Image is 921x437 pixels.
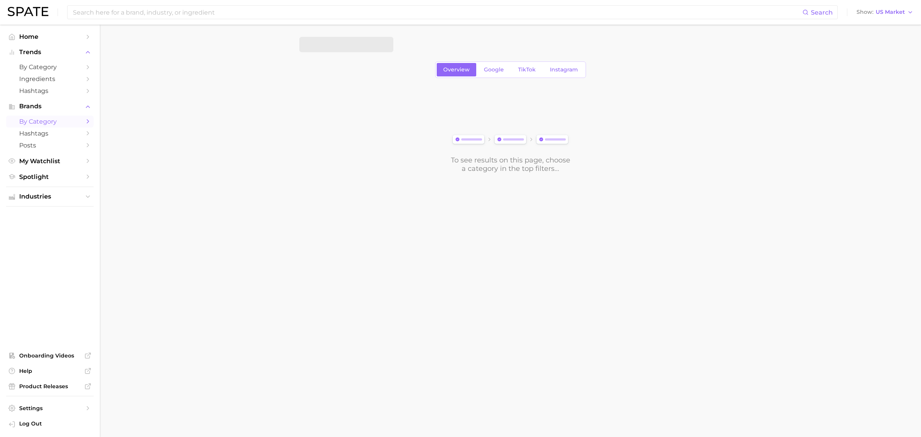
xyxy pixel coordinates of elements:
[19,103,81,110] span: Brands
[6,381,94,392] a: Product Releases
[19,130,81,137] span: Hashtags
[6,85,94,97] a: Hashtags
[6,61,94,73] a: by Category
[477,63,510,76] a: Google
[6,418,94,431] a: Log out. Currently logged in with e-mail mzreik@lashcoholding.com.
[443,66,470,73] span: Overview
[19,118,81,125] span: by Category
[19,405,81,412] span: Settings
[512,63,542,76] a: TikTok
[8,7,48,16] img: SPATE
[450,133,571,147] img: svg%3e
[6,127,94,139] a: Hashtags
[811,9,833,16] span: Search
[19,157,81,165] span: My Watchlist
[19,420,87,427] span: Log Out
[19,383,81,390] span: Product Releases
[6,402,94,414] a: Settings
[6,139,94,151] a: Posts
[857,10,873,14] span: Show
[450,156,571,173] div: To see results on this page, choose a category in the top filters...
[72,6,802,19] input: Search here for a brand, industry, or ingredient
[19,63,81,71] span: by Category
[19,193,81,200] span: Industries
[19,142,81,149] span: Posts
[19,352,81,359] span: Onboarding Videos
[484,66,504,73] span: Google
[19,33,81,40] span: Home
[19,367,81,374] span: Help
[550,66,578,73] span: Instagram
[19,173,81,180] span: Spotlight
[876,10,905,14] span: US Market
[437,63,476,76] a: Overview
[518,66,536,73] span: TikTok
[6,350,94,361] a: Onboarding Videos
[19,49,81,56] span: Trends
[543,63,584,76] a: Instagram
[6,171,94,183] a: Spotlight
[6,101,94,112] button: Brands
[6,31,94,43] a: Home
[6,365,94,377] a: Help
[19,87,81,94] span: Hashtags
[855,7,915,17] button: ShowUS Market
[6,73,94,85] a: Ingredients
[6,116,94,127] a: by Category
[19,75,81,83] span: Ingredients
[6,155,94,167] a: My Watchlist
[6,46,94,58] button: Trends
[6,191,94,202] button: Industries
